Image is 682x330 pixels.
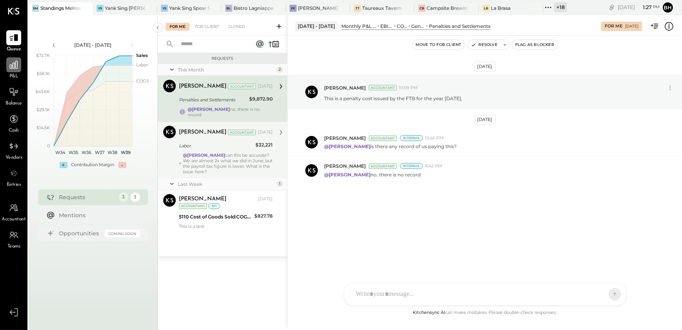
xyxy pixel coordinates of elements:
div: For Client [191,23,223,31]
span: Entries [7,181,21,189]
div: Standings Melrose [40,5,81,11]
a: Teams [0,227,27,250]
span: [PERSON_NAME] [324,135,366,141]
div: [DATE] - [DATE] [60,42,126,48]
div: + 18 [554,2,567,12]
div: YS [97,5,104,12]
a: Accountant [0,200,27,223]
span: Accountant [2,216,26,223]
div: [DATE] [618,4,660,11]
span: Balance [5,100,22,107]
div: Taureaux Tavern [362,5,401,11]
span: Cash [9,127,19,134]
text: $58.1K [36,71,50,76]
a: Queue [0,30,27,53]
div: [DATE] [474,115,496,125]
div: Last Week [178,181,275,187]
div: [DATE] [474,62,496,71]
p: This is a penalty cost issued by the FTB for the year [DATE], [324,95,462,102]
a: Vendors [0,139,27,161]
div: Coming Soon [105,230,140,237]
text: Sales [136,53,148,58]
strong: @[PERSON_NAME] [188,106,230,112]
div: Requests [59,193,115,201]
div: Internal [400,135,423,141]
div: [PERSON_NAME] [179,82,226,90]
div: Bistro Lagniappe [233,5,274,11]
div: Contribution Margin [71,162,115,168]
div: [DATE] [258,129,273,136]
span: [PERSON_NAME] [324,84,366,91]
div: can this be accurate? We are almost 2x what we did in June; but the payroll tax figure is lower. ... [183,152,273,174]
div: Penalties and Settlements [179,96,247,104]
div: $827.78 [254,212,273,220]
div: Closed [224,23,249,31]
text: W38 [108,150,117,155]
text: $43.6K [35,89,50,94]
span: Vendors [5,154,22,161]
div: + [60,162,67,168]
div: [PERSON_NAME], LLC [298,5,338,11]
div: copy link [608,3,616,11]
span: Queue [7,46,21,53]
button: Bh [662,1,674,14]
div: EBITDA OPERATING EXPENSES [380,23,393,29]
div: 2 [277,66,283,73]
span: [PERSON_NAME] [324,163,366,169]
div: Accountant [179,203,207,209]
span: 12:46 PM [425,135,444,141]
a: Cash [0,112,27,134]
div: YS [161,5,168,12]
div: [PERSON_NAME] [179,195,226,203]
div: LB [483,5,490,12]
div: Yank Sing [PERSON_NAME][GEOGRAPHIC_DATA] [105,5,145,11]
div: Mentions [59,211,136,219]
div: [DATE] [258,196,273,202]
div: Yank Sing Spear Street [169,5,210,11]
div: no, there is no record [188,106,273,117]
div: [PERSON_NAME] [179,128,226,136]
span: 10:09 PM [399,85,418,91]
a: P&L [0,57,27,80]
div: CONTROLLABLE EXPENSES [397,23,407,29]
button: Move to for client [412,40,465,49]
span: 8:42 PM [425,163,442,169]
div: This is a test [179,224,273,229]
div: Accountant [369,136,397,141]
text: W37 [95,150,104,155]
div: BL [225,5,232,12]
div: Internal [400,163,423,169]
text: $72.7K [36,53,50,58]
div: 1 [277,181,283,187]
div: Accountant [369,163,397,169]
div: For Me [166,23,190,31]
div: int [208,203,220,209]
a: Entries [0,166,27,189]
div: This Month [178,66,275,73]
div: $9,872.90 [249,95,273,103]
div: Penalties and Settlements [429,23,491,29]
text: W36 [81,150,91,155]
p: no, there is no record [324,171,421,178]
div: 3 [131,192,140,202]
span: P&L [9,73,18,80]
div: [DATE] [625,24,638,29]
div: For Me [605,23,622,29]
span: Teams [7,243,20,250]
div: General & Administrative Expenses [411,23,425,29]
div: [DATE] - [DATE] [295,21,337,31]
div: Accountant [228,130,256,135]
text: $14.5K [36,125,50,130]
button: Resolve [468,40,501,49]
div: Accountant [369,85,397,90]
strong: @[PERSON_NAME] [324,143,370,149]
a: Balance [0,84,27,107]
div: Labor. [179,142,253,150]
div: Opportunities [59,229,101,237]
div: Requests [162,56,283,61]
div: Monthly P&L Comparison [341,23,376,29]
text: COGS [136,78,149,84]
button: Flag as Blocker [512,40,557,49]
text: Labor [136,62,148,68]
div: $32,221 [255,141,273,149]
